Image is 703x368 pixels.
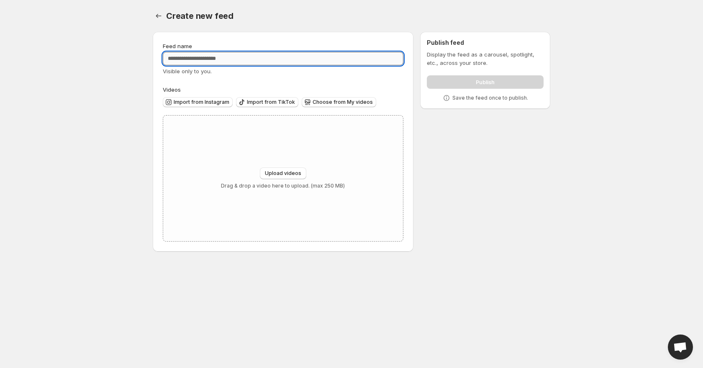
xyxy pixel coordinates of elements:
span: Create new feed [166,11,233,21]
span: Videos [163,86,181,93]
p: Save the feed once to publish. [452,95,528,101]
h2: Publish feed [427,39,544,47]
span: Feed name [163,43,192,49]
button: Upload videos [260,167,306,179]
span: Upload videos [265,170,301,177]
p: Drag & drop a video here to upload. (max 250 MB) [221,183,345,189]
button: Choose from My videos [302,97,376,107]
p: Display the feed as a carousel, spotlight, etc., across your store. [427,50,544,67]
button: Settings [153,10,164,22]
span: Import from TikTok [247,99,295,106]
div: Open chat [668,335,693,360]
span: Visible only to you. [163,68,212,75]
span: Choose from My videos [313,99,373,106]
button: Import from Instagram [163,97,233,107]
button: Import from TikTok [236,97,298,107]
span: Import from Instagram [174,99,229,106]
